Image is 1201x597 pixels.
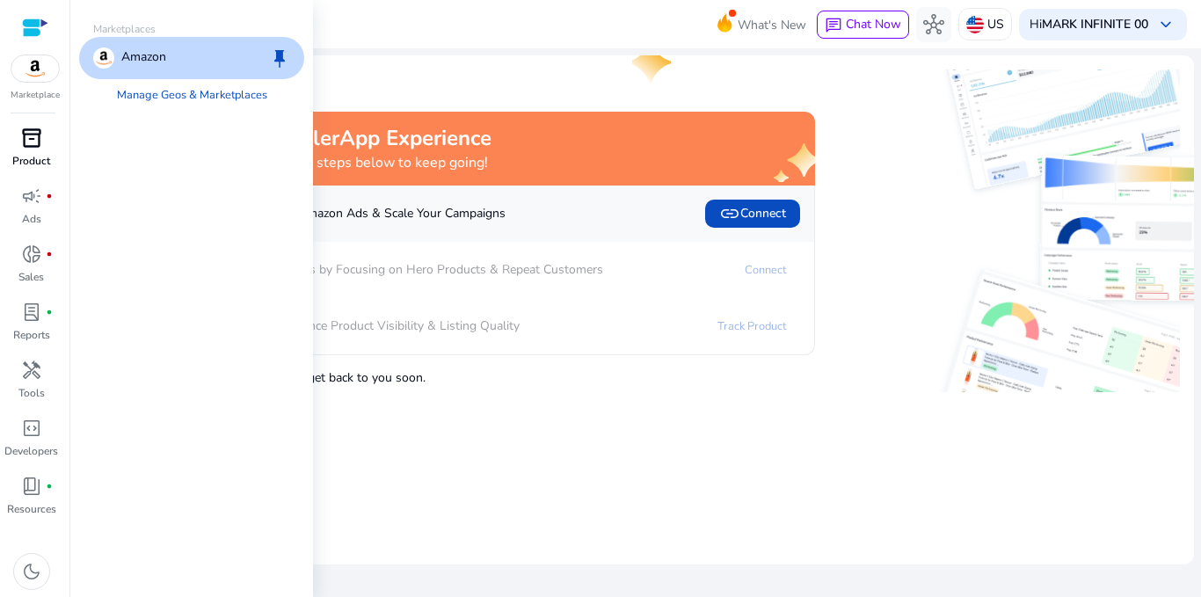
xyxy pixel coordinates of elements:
a: Track Product [703,312,800,340]
span: keyboard_arrow_down [1155,14,1176,35]
p: Product [12,153,50,169]
button: hub [916,7,951,42]
p: Amazon [121,47,166,69]
span: lab_profile [21,302,42,323]
p: Tools [18,385,45,401]
span: code_blocks [21,418,42,439]
p: Boost Sales by Focusing on Hero Products & Repeat Customers [159,260,603,279]
button: chatChat Now [817,11,909,39]
p: Sales [18,269,44,285]
p: Hi [1030,18,1148,31]
img: amazon.svg [11,55,59,82]
p: Enhance Product Visibility & Listing Quality [159,317,520,335]
p: Resources [7,501,56,517]
b: MARK INFINITE 00 [1042,16,1148,33]
span: hub [923,14,944,35]
a: Connect [731,256,800,284]
img: us.svg [966,16,984,33]
span: Connect [719,203,786,224]
img: amazon.svg [93,47,114,69]
span: keep [269,47,290,69]
span: dark_mode [21,561,42,582]
p: Developers [4,443,58,459]
span: What's New [738,10,806,40]
a: Manage Geos & Marketplaces [103,79,281,111]
p: Marketplaces [79,21,304,37]
p: Marketplace [11,89,60,102]
span: campaign [21,186,42,207]
span: fiber_manual_record [46,483,53,490]
span: Chat Now [846,16,901,33]
span: inventory_2 [21,127,42,149]
p: Automate Amazon Ads & Scale Your Campaigns [159,204,506,222]
p: Ads [22,211,41,227]
p: Reports [13,327,50,343]
span: link [719,203,740,224]
p: , and we'll get back to you soon. [113,361,815,387]
span: fiber_manual_record [46,251,53,258]
p: US [987,9,1004,40]
span: fiber_manual_record [46,309,53,316]
span: fiber_manual_record [46,193,53,200]
span: handyman [21,360,42,381]
span: donut_small [21,244,42,265]
span: chat [825,17,842,34]
span: book_4 [21,476,42,497]
button: linkConnect [705,200,800,228]
img: one-star.svg [632,41,674,84]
